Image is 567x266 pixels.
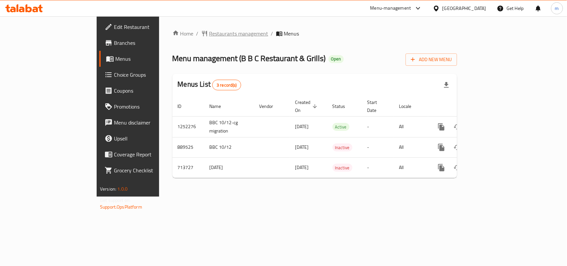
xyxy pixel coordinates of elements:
td: BBC 10/12 [204,137,254,157]
a: Grocery Checklist [99,162,191,178]
span: Status [332,102,354,110]
span: Grocery Checklist [114,166,186,174]
a: Promotions [99,99,191,115]
span: Version: [100,185,116,193]
button: Change Status [449,160,465,176]
span: Edit Restaurant [114,23,186,31]
span: Inactive [332,144,352,151]
span: Menu disclaimer [114,119,186,127]
span: Vendor [259,102,282,110]
span: Menus [284,30,299,38]
span: Name [210,102,230,110]
a: Menu disclaimer [99,115,191,131]
li: / [271,30,273,38]
span: 3 record(s) [213,82,241,88]
td: BBC 10/12-cg migration [204,116,254,137]
span: Add New Menu [411,55,452,64]
a: Edit Restaurant [99,19,191,35]
div: Export file [438,77,454,93]
span: Choice Groups [114,71,186,79]
a: Support.OpsPlatform [100,203,142,211]
button: more [433,139,449,155]
div: [GEOGRAPHIC_DATA] [442,5,486,12]
td: All [394,157,428,178]
span: Open [329,56,344,62]
span: Menu management ( B B C Restaurant & Grills ) [172,51,326,66]
span: Restaurants management [209,30,268,38]
span: Menus [115,55,186,63]
span: Coverage Report [114,150,186,158]
button: Add New Menu [406,53,457,66]
td: - [362,137,394,157]
div: Menu-management [370,4,411,12]
table: enhanced table [172,96,503,178]
span: Start Date [367,98,386,114]
td: All [394,137,428,157]
span: Created On [295,98,319,114]
a: Coupons [99,83,191,99]
a: Coverage Report [99,146,191,162]
span: Active [332,123,349,131]
a: Menus [99,51,191,67]
button: Change Status [449,119,465,135]
span: Locale [399,102,420,110]
td: - [362,157,394,178]
span: [DATE] [295,163,309,172]
a: Restaurants management [201,30,268,38]
span: ID [178,102,190,110]
th: Actions [428,96,503,117]
span: Promotions [114,103,186,111]
a: Upsell [99,131,191,146]
span: [DATE] [295,122,309,131]
td: [DATE] [204,157,254,178]
a: Branches [99,35,191,51]
button: Change Status [449,139,465,155]
span: [DATE] [295,143,309,151]
td: All [394,116,428,137]
div: Open [329,55,344,63]
div: Total records count [212,80,241,90]
span: Upsell [114,134,186,142]
button: more [433,119,449,135]
nav: breadcrumb [172,30,457,38]
span: m [555,5,559,12]
span: Inactive [332,164,352,172]
span: Get support on: [100,196,131,205]
h2: Menus List [178,79,241,90]
a: Choice Groups [99,67,191,83]
button: more [433,160,449,176]
span: Coupons [114,87,186,95]
span: 1.0.0 [117,185,128,193]
li: / [196,30,199,38]
span: Branches [114,39,186,47]
td: - [362,116,394,137]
